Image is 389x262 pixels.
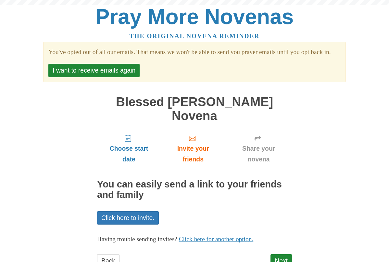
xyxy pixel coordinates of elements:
[95,5,294,29] a: Pray More Novenas
[97,95,292,123] h1: Blessed [PERSON_NAME] Novena
[97,211,159,225] a: Click here to invite.
[232,143,285,165] span: Share your novena
[130,33,260,39] a: The original novena reminder
[97,236,177,242] span: Having trouble sending invites?
[97,129,161,168] a: Choose start date
[225,129,292,168] a: Share your novena
[167,143,219,165] span: Invite your friends
[97,179,292,200] h2: You can easily send a link to your friends and family
[104,143,154,165] span: Choose start date
[48,64,140,77] button: I want to receive emails again
[161,129,225,168] a: Invite your friends
[179,236,254,242] a: Click here for another option.
[48,47,340,58] section: You've opted out of all our emails. That means we won't be able to send you prayer emails until y...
